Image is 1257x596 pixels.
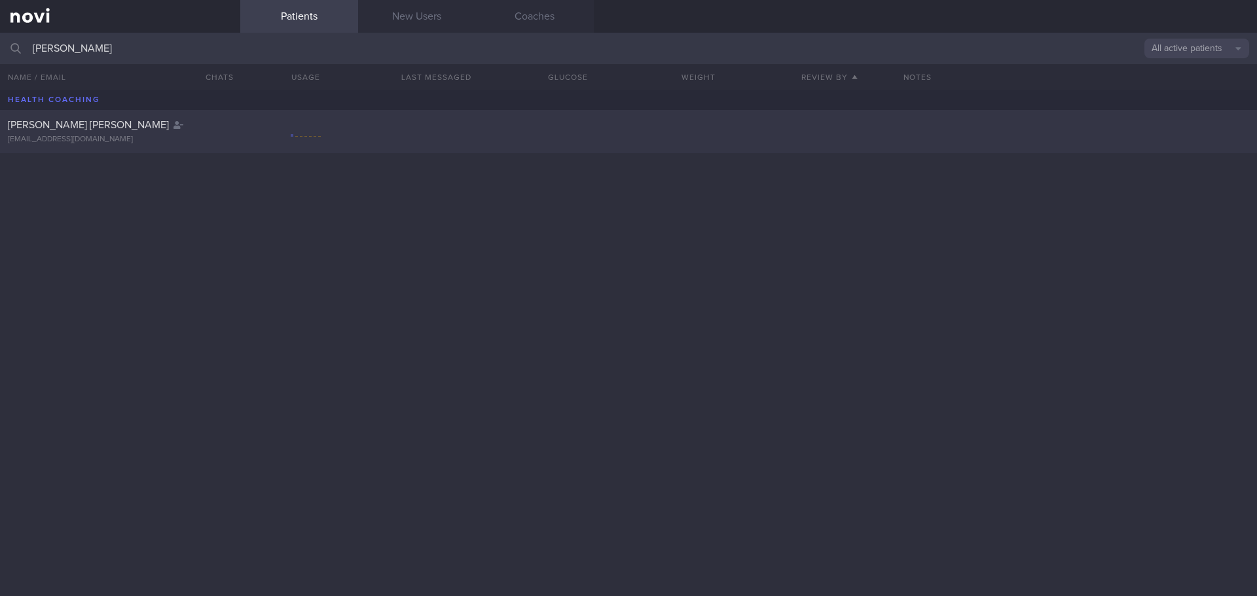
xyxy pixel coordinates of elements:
div: [EMAIL_ADDRESS][DOMAIN_NAME] [8,135,232,145]
button: Review By [764,64,895,90]
div: Notes [896,64,1257,90]
span: [PERSON_NAME] [PERSON_NAME] [8,120,169,130]
button: Glucose [502,64,633,90]
button: Weight [633,64,764,90]
button: All active patients [1144,39,1249,58]
button: Last Messaged [371,64,502,90]
button: Chats [188,64,240,90]
div: Usage [240,64,371,90]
